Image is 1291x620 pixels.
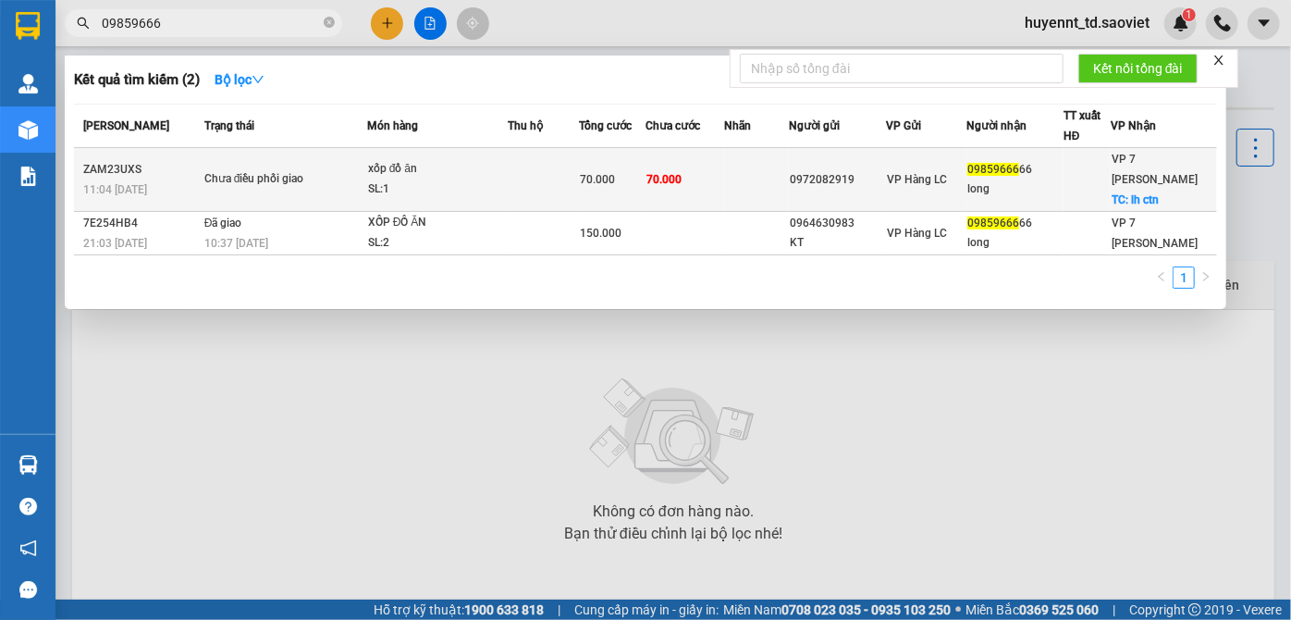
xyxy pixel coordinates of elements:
[252,73,264,86] span: down
[102,13,320,33] input: Tìm tên, số ĐT hoặc mã đơn
[1112,153,1198,186] span: VP 7 [PERSON_NAME]
[83,183,147,196] span: 11:04 [DATE]
[19,581,37,599] span: message
[368,180,507,200] div: SL: 1
[368,213,507,233] div: XỐP ĐỒ ĂN
[646,173,682,186] span: 70.000
[887,173,947,186] span: VP Hàng LC
[1156,271,1167,282] span: left
[1195,267,1217,289] li: Next Page
[790,233,885,253] div: KT
[1150,267,1173,289] button: left
[204,217,242,229] span: Đã giao
[1112,217,1198,250] span: VP 7 [PERSON_NAME]
[1112,193,1159,206] span: TC: lh ctn
[724,119,751,132] span: Nhãn
[367,119,418,132] span: Món hàng
[18,455,38,475] img: warehouse-icon
[19,498,37,515] span: question-circle
[74,70,200,90] h3: Kết quả tìm kiếm ( 2 )
[324,15,335,32] span: close-circle
[1212,54,1225,67] span: close
[1174,267,1194,288] a: 1
[18,167,38,186] img: solution-icon
[200,65,279,94] button: Bộ lọcdown
[83,160,199,180] div: ZAM23UXS
[967,163,1019,176] span: 09859666
[645,119,700,132] span: Chưa cước
[789,119,840,132] span: Người gửi
[1173,267,1195,289] li: 1
[16,12,40,40] img: logo-vxr
[790,214,885,233] div: 0964630983
[886,119,921,132] span: VP Gửi
[966,119,1027,132] span: Người nhận
[790,170,885,190] div: 0972082919
[83,214,199,233] div: 7E254HB4
[83,237,147,250] span: 21:03 [DATE]
[967,160,1063,180] div: 66
[204,169,343,190] div: Chưa điều phối giao
[324,17,335,28] span: close-circle
[740,54,1064,83] input: Nhập số tổng đài
[368,233,507,254] div: SL: 2
[18,120,38,140] img: warehouse-icon
[83,119,169,132] span: [PERSON_NAME]
[1078,54,1198,83] button: Kết nối tổng đài
[1200,271,1211,282] span: right
[1093,58,1183,79] span: Kết nối tổng đài
[508,119,543,132] span: Thu hộ
[368,159,507,180] div: xốp đồ ăn
[1195,267,1217,289] button: right
[204,119,254,132] span: Trạng thái
[967,217,1019,229] span: 09859666
[887,227,947,240] span: VP Hàng LC
[967,214,1063,233] div: 66
[77,17,90,30] span: search
[967,180,1063,199] div: long
[1064,109,1100,143] span: TT xuất HĐ
[215,72,264,87] strong: Bộ lọc
[1111,119,1156,132] span: VP Nhận
[19,539,37,557] span: notification
[18,74,38,93] img: warehouse-icon
[580,173,615,186] span: 70.000
[204,237,268,250] span: 10:37 [DATE]
[580,227,621,240] span: 150.000
[967,233,1063,253] div: long
[1150,267,1173,289] li: Previous Page
[579,119,632,132] span: Tổng cước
